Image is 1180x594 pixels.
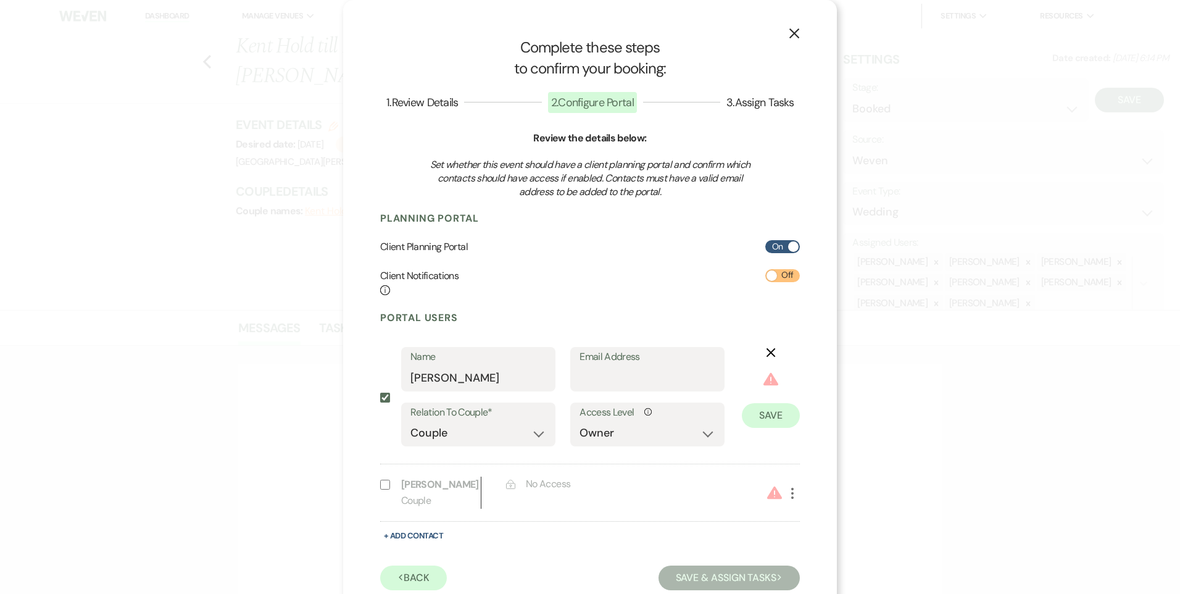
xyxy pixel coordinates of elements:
[380,566,447,590] button: Back
[410,348,546,366] label: Name
[401,477,475,493] p: [PERSON_NAME]
[542,97,643,108] button: 2.Configure Portal
[526,477,820,492] div: No Access
[380,132,800,145] h6: Review the details below:
[380,37,800,78] h1: Complete these steps to confirm your booking:
[659,566,800,590] button: Save & Assign Tasks
[380,269,459,297] h6: Client Notifications
[401,493,481,509] p: Couple
[720,97,800,108] button: 3.Assign Tasks
[380,97,464,108] button: 1.Review Details
[380,528,447,543] button: + Add Contact
[772,239,783,254] span: On
[781,267,793,283] span: Off
[380,240,468,254] h6: Client Planning Portal
[410,404,546,422] label: Relation To Couple*
[380,212,800,225] h4: Planning Portal
[742,403,800,428] button: Save
[580,404,715,422] label: Access Level
[386,95,458,110] span: 1 . Review Details
[580,348,715,366] label: Email Address
[548,92,637,113] span: 2 . Configure Portal
[726,95,794,110] span: 3 . Assign Tasks
[380,311,800,325] h4: Portal Users
[422,158,758,199] h3: Set whether this event should have a client planning portal and confirm which contacts should hav...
